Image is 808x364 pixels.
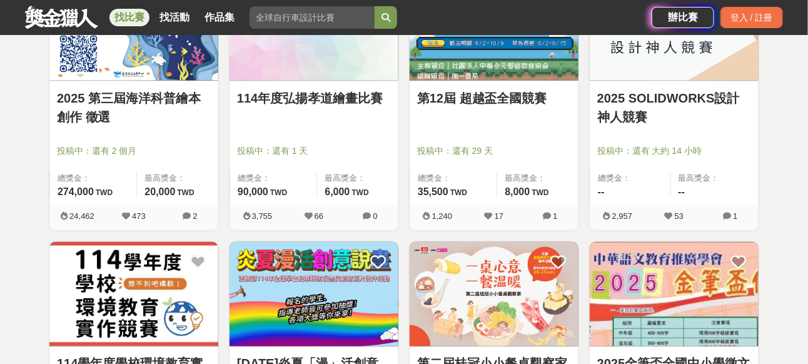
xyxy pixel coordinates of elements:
span: 473 [132,212,146,221]
span: 2 [193,212,197,221]
span: 1 [553,212,557,221]
span: TWD [450,188,467,197]
span: 2,957 [612,212,633,221]
span: 35,500 [418,186,448,197]
a: 作品集 [199,9,240,26]
span: TWD [352,188,369,197]
img: Cover Image [230,242,398,346]
span: 66 [315,212,323,221]
span: 總獎金： [418,172,489,185]
a: Cover Image [49,242,218,347]
span: 投稿中：還有 2 個月 [57,144,211,158]
a: 找活動 [154,9,194,26]
span: 17 [495,212,503,221]
span: 總獎金： [598,172,663,185]
a: Cover Image [410,242,578,347]
a: 辦比賽 [652,7,714,28]
span: TWD [532,188,549,197]
span: 6,000 [325,186,350,197]
a: 2025 第三屆海洋科普繪本創作 徵選 [57,89,211,126]
span: 最高獎金： [325,172,391,185]
span: 90,000 [238,186,268,197]
span: 最高獎金： [505,172,571,185]
a: 114年度弘揚孝道繪畫比賽 [237,89,391,108]
span: TWD [96,188,113,197]
span: 0 [373,212,377,221]
img: Cover Image [410,242,578,346]
span: 總獎金： [58,172,129,185]
span: -- [598,186,605,197]
a: Cover Image [590,242,759,347]
span: 3,755 [252,212,273,221]
a: 找比賽 [109,9,149,26]
span: 53 [675,212,684,221]
span: -- [679,186,685,197]
span: 20,000 [144,186,175,197]
span: 總獎金： [238,172,309,185]
span: 1 [733,212,737,221]
span: 1,240 [432,212,453,221]
span: TWD [177,188,194,197]
span: TWD [270,188,287,197]
input: 全球自行車設計比賽 [250,6,375,29]
img: Cover Image [49,242,218,346]
img: Cover Image [590,242,759,346]
div: 登入 / 註冊 [720,7,783,28]
span: 投稿中：還有 大約 14 小時 [597,144,751,158]
a: 2025 SOLIDWORKS設計神人競賽 [597,89,751,126]
span: 274,000 [58,186,94,197]
a: Cover Image [230,242,398,347]
span: 投稿中：還有 1 天 [237,144,391,158]
a: 第12屆 超越盃全國競賽 [417,89,571,108]
span: 24,462 [69,212,94,221]
span: 8,000 [505,186,530,197]
span: 最高獎金： [144,172,211,185]
span: 投稿中：還有 29 天 [417,144,571,158]
span: 最高獎金： [679,172,752,185]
